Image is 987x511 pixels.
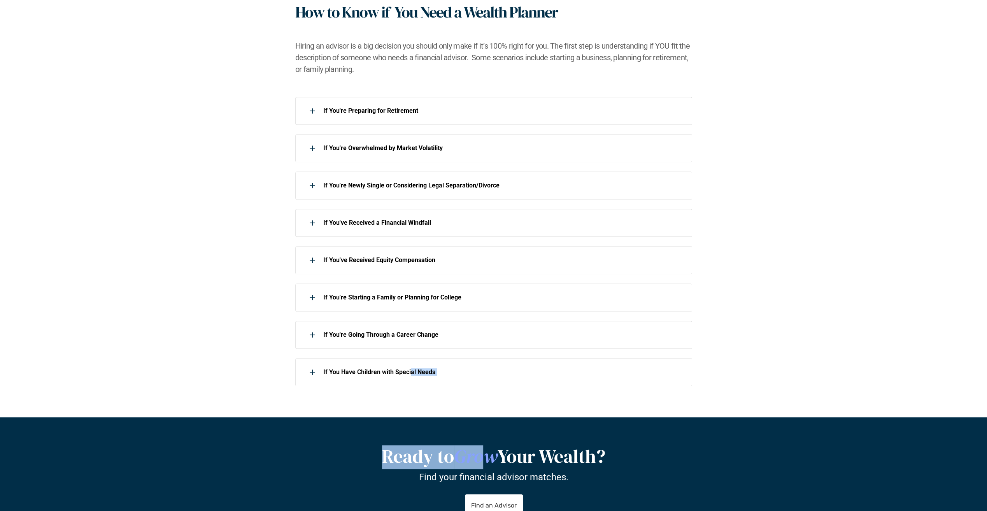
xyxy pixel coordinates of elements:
[471,501,516,509] p: Find an Advisor
[323,144,682,152] p: If You're Overwhelmed by Market Volatility
[323,368,682,376] p: If You Have Children with Special Needs
[454,443,498,469] em: Grow
[323,219,682,226] p: If You've Received a Financial Windfall
[323,331,682,338] p: If You're Going Through a Career Change
[299,445,688,468] h2: Ready to Your Wealth?
[323,294,682,301] p: If You're Starting a Family or Planning for College
[419,471,568,483] p: Find your financial advisor matches.
[323,256,682,264] p: If You've Received Equity Compensation
[295,40,692,75] h2: Hiring an advisor is a big decision you should only make if it’s 100% right for you. The first st...
[323,107,682,114] p: If You're Preparing for Retirement
[323,182,682,189] p: If You're Newly Single or Considering Legal Separation/Divorce
[295,3,558,21] h1: How to Know if You Need a Wealth Planner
